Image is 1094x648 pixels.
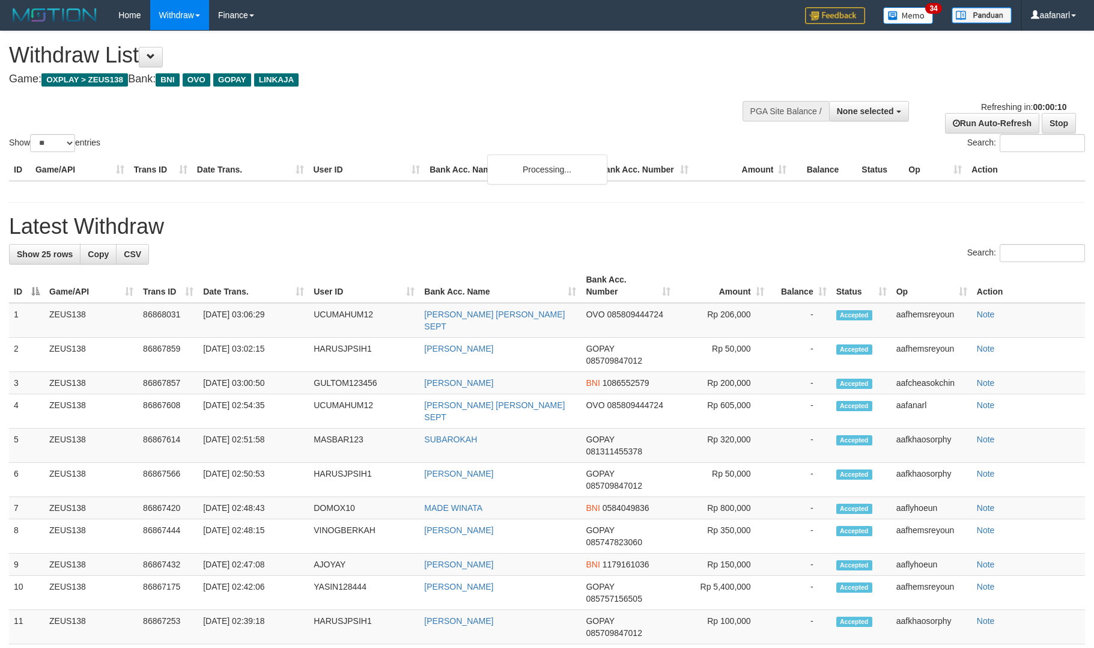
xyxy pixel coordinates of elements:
[9,159,31,181] th: ID
[9,519,44,554] td: 8
[977,310,995,319] a: Note
[675,429,769,463] td: Rp 320,000
[607,310,663,319] span: Copy 085809444724 to clipboard
[309,159,425,181] th: User ID
[192,159,309,181] th: Date Trans.
[743,101,829,121] div: PGA Site Balance /
[586,560,600,569] span: BNI
[586,537,642,547] span: Copy 085747823060 to clipboard
[309,554,419,576] td: AJOYAY
[586,582,614,591] span: GOPAY
[892,303,972,338] td: aafhemsreyoun
[892,519,972,554] td: aafhemsreyoun
[892,338,972,372] td: aafhemsreyoun
[44,610,138,644] td: ZEUS138
[309,463,419,497] td: HARUSJPSIH1
[9,372,44,394] td: 3
[198,463,309,497] td: [DATE] 02:50:53
[138,429,198,463] td: 86867614
[44,394,138,429] td: ZEUS138
[424,582,493,591] a: [PERSON_NAME]
[138,338,198,372] td: 86867859
[675,519,769,554] td: Rp 350,000
[198,519,309,554] td: [DATE] 02:48:15
[254,73,299,87] span: LINKAJA
[892,394,972,429] td: aafanarl
[836,504,872,514] span: Accepted
[309,303,419,338] td: UCUMAHUM12
[977,616,995,626] a: Note
[603,560,649,569] span: Copy 1179161036 to clipboard
[9,215,1085,239] h1: Latest Withdraw
[952,7,1012,23] img: panduan.png
[309,576,419,610] td: YASIN128444
[9,497,44,519] td: 7
[129,159,192,181] th: Trans ID
[769,338,831,372] td: -
[9,269,44,303] th: ID: activate to sort column descending
[1000,134,1085,152] input: Search:
[44,519,138,554] td: ZEUS138
[44,554,138,576] td: ZEUS138
[586,310,604,319] span: OVO
[586,616,614,626] span: GOPAY
[44,463,138,497] td: ZEUS138
[892,429,972,463] td: aafkhaosorphy
[977,469,995,478] a: Note
[138,269,198,303] th: Trans ID: activate to sort column ascending
[769,372,831,394] td: -
[831,269,892,303] th: Status: activate to sort column ascending
[981,102,1066,112] span: Refreshing in:
[88,249,109,259] span: Copy
[309,394,419,429] td: UCUMAHUM12
[9,554,44,576] td: 9
[44,338,138,372] td: ZEUS138
[892,610,972,644] td: aafkhaosorphy
[80,244,117,264] a: Copy
[892,554,972,576] td: aaflyhoeun
[9,338,44,372] td: 2
[769,576,831,610] td: -
[977,344,995,353] a: Note
[925,3,941,14] span: 34
[967,159,1085,181] th: Action
[309,429,419,463] td: MASBAR123
[198,610,309,644] td: [DATE] 02:39:18
[9,576,44,610] td: 10
[977,582,995,591] a: Note
[769,497,831,519] td: -
[836,582,872,593] span: Accepted
[124,249,141,259] span: CSV
[892,576,972,610] td: aafhemsreyoun
[836,435,872,445] span: Accepted
[9,463,44,497] td: 6
[675,394,769,429] td: Rp 605,000
[487,154,607,185] div: Processing...
[198,372,309,394] td: [DATE] 03:00:50
[675,338,769,372] td: Rp 50,000
[17,249,73,259] span: Show 25 rows
[977,435,995,444] a: Note
[769,394,831,429] td: -
[967,134,1085,152] label: Search:
[309,338,419,372] td: HARUSJPSIH1
[892,372,972,394] td: aafcheasokchin
[41,73,128,87] span: OXPLAY > ZEUS138
[607,400,663,410] span: Copy 085809444724 to clipboard
[883,7,934,24] img: Button%20Memo.svg
[836,469,872,480] span: Accepted
[836,310,872,320] span: Accepted
[586,469,614,478] span: GOPAY
[836,617,872,627] span: Accepted
[769,429,831,463] td: -
[138,394,198,429] td: 86867608
[424,378,493,388] a: [PERSON_NAME]
[31,159,129,181] th: Game/API
[675,372,769,394] td: Rp 200,000
[9,394,44,429] td: 4
[805,7,865,24] img: Feedback.jpg
[675,303,769,338] td: Rp 206,000
[198,338,309,372] td: [DATE] 03:02:15
[9,610,44,644] td: 11
[836,560,872,570] span: Accepted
